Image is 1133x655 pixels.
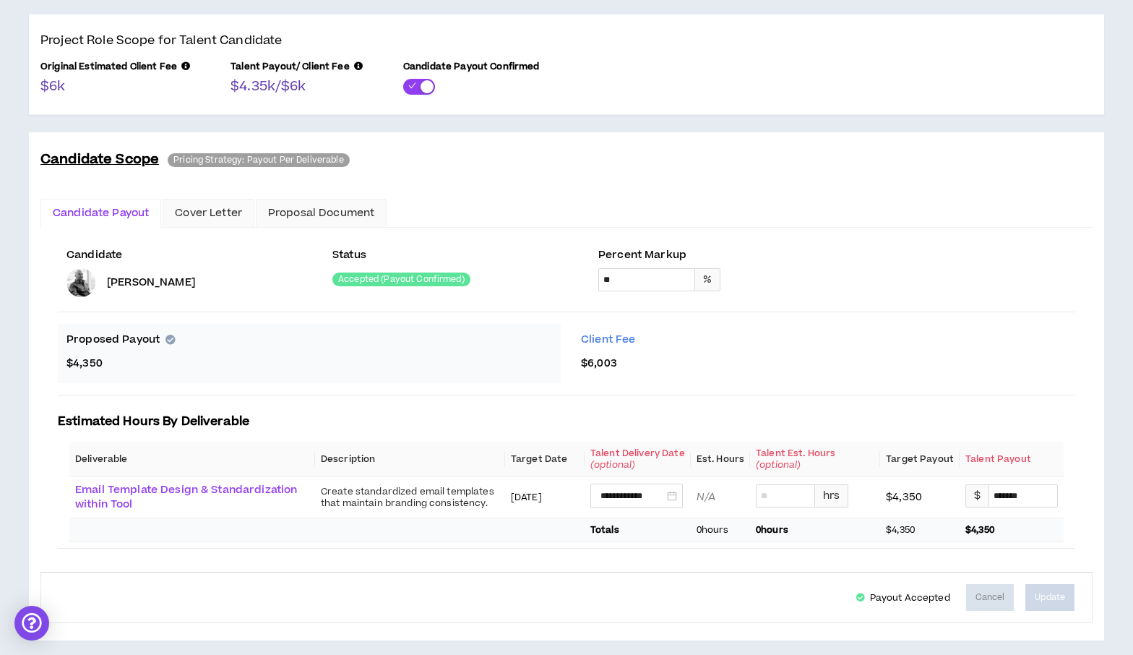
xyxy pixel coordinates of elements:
div: hrs [815,484,848,508]
button: Update [1025,584,1074,611]
span: Target Date [511,453,568,466]
div: Open Intercom Messenger [14,606,49,641]
i: (optional) [756,458,801,471]
p: $4.35k / $6k [231,77,306,97]
p: Proposed Payout [66,333,176,347]
span: Est. Hours [697,453,744,466]
span: Original Estimated Client Fee [40,61,177,72]
p: $6,003 [581,353,617,374]
p: $ 4,350 [886,524,954,536]
span: Target Payout [886,453,954,466]
p: Percent Markup [598,248,686,262]
p: Status [332,248,569,262]
span: Talent Payout / Client Fee [231,61,350,72]
div: Create standardized email templates that maintain branding consistency. [321,486,499,509]
span: Candidate Scope [40,150,159,170]
sup: Accepted (Payout Confirmed) [332,273,470,286]
p: 0 hours [697,524,744,536]
span: Talent Est. Hours [756,447,835,460]
button: Cancel [966,584,1014,611]
i: (optional) [590,458,635,471]
p: $4,350 [886,489,954,505]
div: Cover Letter [175,205,242,221]
span: Candidate Payout Confirmed [403,61,540,72]
span: Talent Delivery Date [590,447,685,460]
p: Estimated Hours By Deliverable [58,413,1075,430]
p: Candidate [66,248,303,262]
p: 0 hours [756,524,874,536]
div: % [695,268,720,291]
p: $6k [40,77,65,97]
p: $ 4,350 [965,524,1058,536]
span: Description [321,453,376,466]
p: Totals [590,524,685,536]
div: Rick K. [66,268,95,297]
span: check [408,82,416,90]
div: Candidate Payout [53,205,149,221]
div: $ [965,484,988,508]
sup: Pricing Strategy: Payout Per Deliverable [168,153,350,167]
p: $4,350 [66,353,103,374]
div: Proposal Document [268,205,374,221]
span: Talent Payout [965,453,1031,466]
p: [DATE] [511,492,579,503]
p: Email Template Design & Standardization within Tool [75,483,309,512]
span: Payout Accepted [870,592,950,604]
p: Client Fee [581,333,635,347]
p: Project Role Scope for Talent Candidate [40,32,1093,49]
i: N/A [697,489,715,505]
p: [PERSON_NAME] [107,275,195,290]
span: Deliverable [75,453,128,466]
